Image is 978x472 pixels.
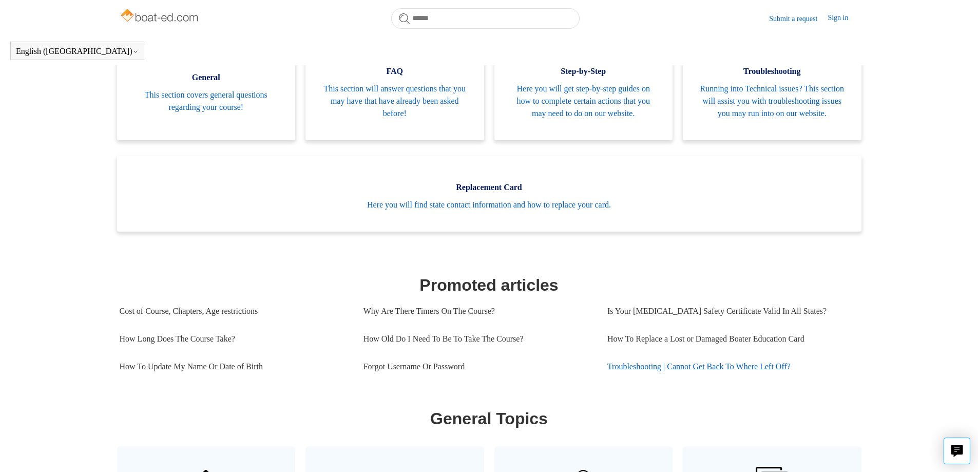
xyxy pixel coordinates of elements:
[120,406,859,431] h1: General Topics
[321,83,469,120] span: This section will answer questions that you may have that have already been asked before!
[120,273,859,297] h1: Promoted articles
[769,13,828,24] a: Submit a request
[607,325,851,353] a: How To Replace a Lost or Damaged Boater Education Card
[132,71,280,84] span: General
[132,199,846,211] span: Here you will find state contact information and how to replace your card.
[698,65,846,78] span: Troubleshooting
[607,297,851,325] a: Is Your [MEDICAL_DATA] Safety Certificate Valid In All States?
[363,353,592,381] a: Forgot Username Or Password
[363,325,592,353] a: How Old Do I Need To Be To Take The Course?
[16,47,139,56] button: English ([GEOGRAPHIC_DATA])
[607,353,851,381] a: Troubleshooting | Cannot Get Back To Where Left Off?
[828,12,858,25] a: Sign in
[120,297,348,325] a: Cost of Course, Chapters, Age restrictions
[120,325,348,353] a: How Long Does The Course Take?
[120,6,201,27] img: Boat-Ed Help Center home page
[683,40,861,140] a: Troubleshooting Running into Technical issues? This section will assist you with troubleshooting ...
[321,65,469,78] span: FAQ
[494,40,673,140] a: Step-by-Step Here you will get step-by-step guides on how to complete certain actions that you ma...
[391,8,580,29] input: Search
[510,65,658,78] span: Step-by-Step
[120,353,348,381] a: How To Update My Name Or Date of Birth
[132,89,280,114] span: This section covers general questions regarding your course!
[117,40,296,140] a: General This section covers general questions regarding your course!
[132,181,846,194] span: Replacement Card
[117,156,861,232] a: Replacement Card Here you will find state contact information and how to replace your card.
[698,83,846,120] span: Running into Technical issues? This section will assist you with troubleshooting issues you may r...
[305,40,484,140] a: FAQ This section will answer questions that you may have that have already been asked before!
[363,297,592,325] a: Why Are There Timers On The Course?
[944,438,970,464] button: Live chat
[510,83,658,120] span: Here you will get step-by-step guides on how to complete certain actions that you may need to do ...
